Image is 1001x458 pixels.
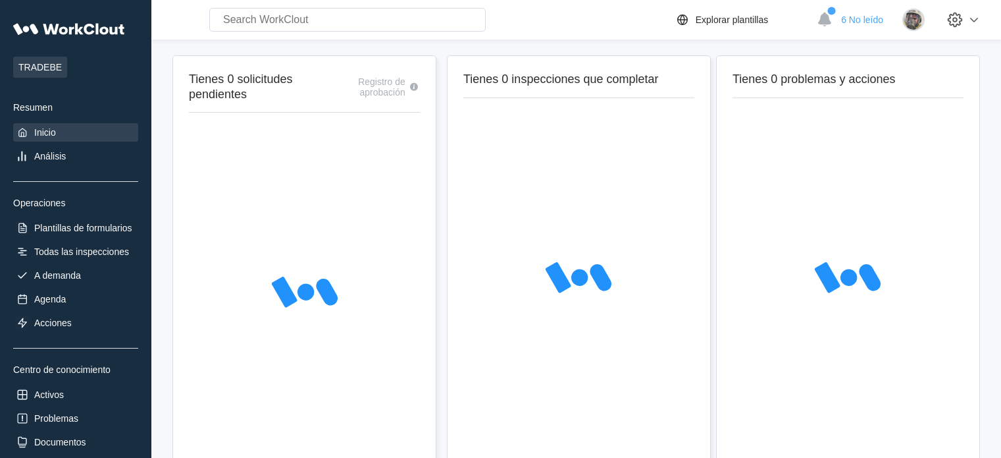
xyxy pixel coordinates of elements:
[13,433,138,451] a: Documentos
[13,57,67,78] span: TRADEBE
[34,223,132,233] div: Plantillas de formularios
[902,9,925,31] img: 2f847459-28ef-4a61-85e4-954d408df519.jpg
[209,8,486,32] input: Search WorkClout
[34,151,66,161] div: Análisis
[13,266,138,285] a: A demanda
[732,72,963,87] h2: Tienes 0 problemas y acciones
[13,290,138,308] a: Agenda
[13,386,138,404] a: Activos
[34,389,64,400] div: Activos
[34,318,72,328] div: Acciones
[13,364,138,375] div: Centro de conocimiento
[463,72,694,87] h2: Tienes 0 inspecciones que completar
[13,314,138,332] a: Acciones
[34,127,56,138] div: Inicio
[841,14,883,25] span: 6 No leído
[34,246,129,257] div: Todas las inspecciones
[675,12,811,28] a: Explorar plantillas
[13,147,138,165] a: Análisis
[34,413,78,424] div: Problemas
[34,294,66,304] div: Agenda
[13,409,138,428] a: Problemas
[34,270,81,281] div: A demanda
[13,198,138,208] div: Operaciones
[13,123,138,142] a: Inicio
[13,102,138,113] div: Resumen
[696,14,769,25] div: Explorar plantillas
[13,219,138,237] a: Plantillas de formularios
[13,243,138,261] a: Todas las inspecciones
[326,76,405,98] div: Registro de aprobación
[189,72,326,101] h2: Tienes 0 solicitudes pendientes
